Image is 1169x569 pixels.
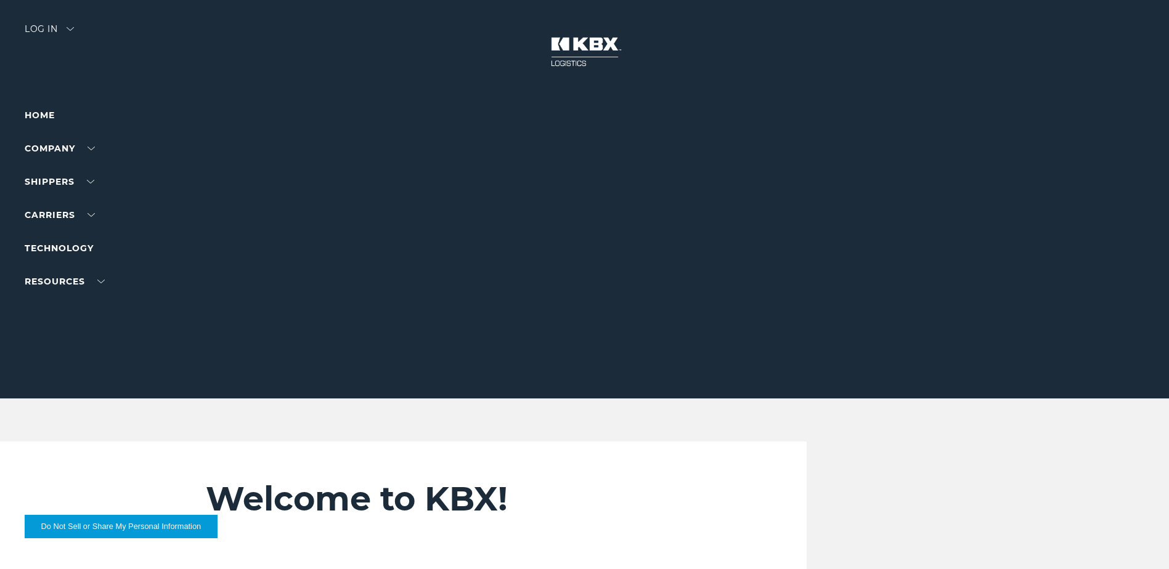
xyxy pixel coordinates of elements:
div: Log in [25,25,74,42]
a: Home [25,110,55,121]
a: Technology [25,243,94,254]
a: RESOURCES [25,276,105,287]
h2: Welcome to KBX! [206,478,732,519]
img: kbx logo [539,25,631,79]
a: Carriers [25,209,95,220]
button: Do Not Sell or Share My Personal Information [25,515,218,538]
a: Company [25,143,95,154]
img: arrow [67,27,74,31]
a: SHIPPERS [25,176,94,187]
